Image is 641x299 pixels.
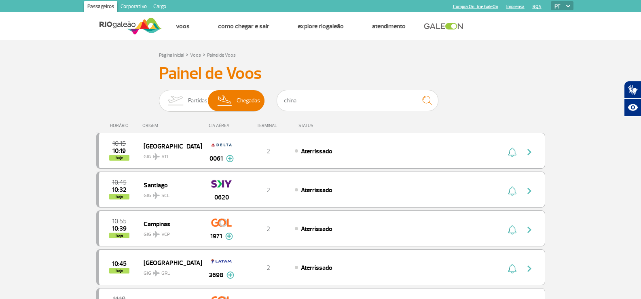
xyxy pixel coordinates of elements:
span: 2025-08-25 10:45:00 [112,180,127,185]
span: GIG [144,188,195,199]
img: destiny_airplane.svg [153,270,160,276]
button: Abrir tradutor de língua de sinais. [624,81,641,99]
img: mais-info-painel-voo.svg [226,271,234,279]
button: Abrir recursos assistivos. [624,99,641,117]
a: Passageiros [84,1,117,14]
span: 2 [267,186,270,194]
span: GRU [161,270,171,277]
span: 2 [267,147,270,155]
span: 0620 [214,193,229,202]
img: seta-direita-painel-voo.svg [525,225,534,235]
span: GIG [144,227,195,238]
span: GIG [144,149,195,161]
div: STATUS [294,123,360,128]
span: VCP [161,231,170,238]
span: 2 [267,225,270,233]
a: RQS [533,4,542,9]
img: mais-info-painel-voo.svg [226,155,234,162]
span: Aterrissado [301,264,332,272]
span: hoje [109,268,129,274]
span: Partidas [188,90,207,111]
span: ATL [161,153,169,161]
a: Voos [190,52,201,58]
div: HORÁRIO [99,123,143,128]
span: 2025-08-25 10:45:00 [112,261,127,267]
a: Como chegar e sair [218,22,269,30]
span: 2 [267,264,270,272]
img: mais-info-painel-voo.svg [225,233,233,240]
a: Corporativo [117,1,150,14]
a: > [186,50,188,59]
span: 2025-08-25 10:19:00 [112,148,126,154]
img: destiny_airplane.svg [153,231,160,238]
a: Imprensa [506,4,525,9]
span: [GEOGRAPHIC_DATA] [144,257,195,268]
span: Santiago [144,180,195,190]
div: CIA AÉREA [201,123,242,128]
h3: Painel de Voos [159,64,482,84]
input: Voo, cidade ou cia aérea [277,90,438,111]
span: Aterrissado [301,147,332,155]
span: hoje [109,233,129,238]
span: SCL [161,192,169,199]
span: 3698 [209,270,223,280]
img: seta-direita-painel-voo.svg [525,186,534,196]
img: destiny_airplane.svg [153,153,160,160]
div: TERMINAL [242,123,294,128]
img: seta-direita-painel-voo.svg [525,147,534,157]
a: Compra On-line GaleOn [453,4,498,9]
img: sino-painel-voo.svg [508,186,516,196]
a: Cargo [150,1,169,14]
span: hoje [109,155,129,161]
span: hoje [109,194,129,199]
img: slider-embarque [163,90,188,111]
span: 1971 [210,231,222,241]
span: 2025-08-25 10:55:00 [112,218,127,224]
span: 2025-08-25 10:32:00 [112,187,127,193]
span: 0061 [209,154,223,163]
img: sino-painel-voo.svg [508,225,516,235]
img: sino-painel-voo.svg [508,264,516,274]
span: Campinas [144,218,195,229]
a: Explore RIOgaleão [298,22,344,30]
a: Voos [176,22,190,30]
img: slider-desembarque [213,90,237,111]
span: Chegadas [237,90,260,111]
span: Aterrissado [301,186,332,194]
span: 2025-08-25 10:15:00 [112,141,126,146]
div: ORIGEM [142,123,201,128]
span: GIG [144,265,195,277]
a: Página Inicial [159,52,184,58]
span: [GEOGRAPHIC_DATA] [144,141,195,151]
a: > [203,50,205,59]
span: Aterrissado [301,225,332,233]
img: destiny_airplane.svg [153,192,160,199]
img: sino-painel-voo.svg [508,147,516,157]
a: Atendimento [372,22,406,30]
span: 2025-08-25 10:39:00 [112,226,127,231]
img: seta-direita-painel-voo.svg [525,264,534,274]
a: Painel de Voos [207,52,236,58]
div: Plugin de acessibilidade da Hand Talk. [624,81,641,117]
